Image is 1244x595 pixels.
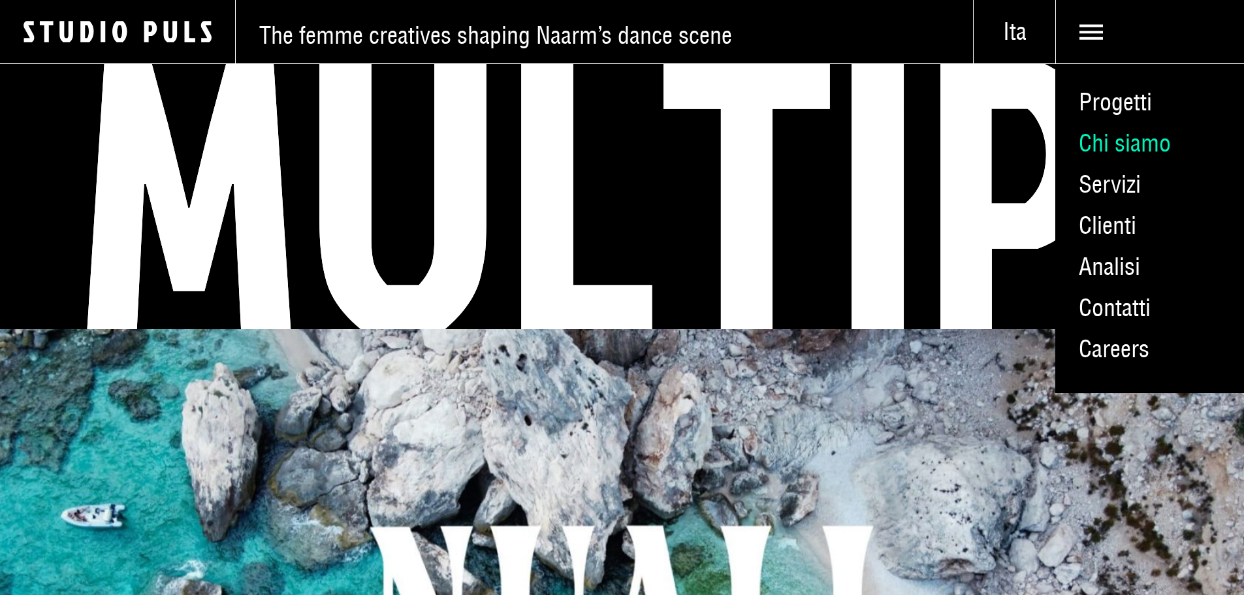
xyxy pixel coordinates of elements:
a: Analisi [1055,246,1244,287]
span: Ita [974,17,1055,46]
a: Servizi [1055,164,1244,205]
span: The femme creatives shaping Naarm’s dance scene [259,21,732,50]
a: Clienti [1055,205,1244,246]
a: Progetti [1055,82,1244,123]
a: Contatti [1055,287,1244,329]
a: Chi siamo [1055,123,1244,164]
a: Careers [1055,329,1244,370]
